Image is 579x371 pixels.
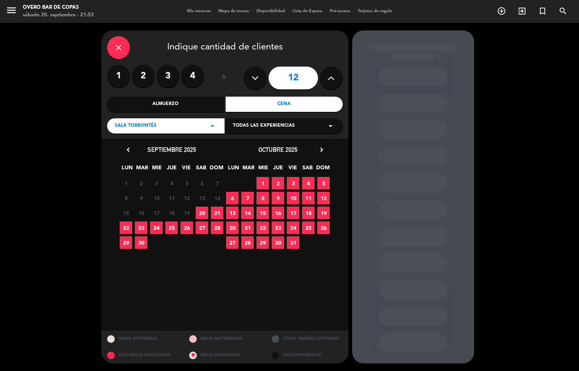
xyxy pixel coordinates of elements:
[165,207,178,219] span: 18
[316,163,329,176] span: DOM
[107,65,130,88] label: 1
[241,221,254,234] span: 21
[287,207,299,219] span: 17
[165,163,178,176] span: JUE
[287,192,299,204] span: 10
[150,163,163,176] span: MIE
[253,9,289,13] span: Disponibilidad
[150,221,163,234] span: 24
[101,347,184,363] div: SOLO MESAS BLOQUEADAS
[266,347,348,363] div: SIN DISPONIBILIDAD
[302,192,315,204] span: 11
[302,177,315,189] span: 4
[256,207,269,219] span: 15
[257,163,269,176] span: MIE
[120,236,132,249] span: 29
[150,207,163,219] span: 17
[196,192,208,204] span: 13
[272,163,284,176] span: JUE
[318,146,326,154] i: chevron_right
[256,236,269,249] span: 29
[184,347,266,363] div: MESAS BLOQUEADAS
[272,221,284,234] span: 23
[180,177,193,189] span: 5
[241,236,254,249] span: 28
[211,207,223,219] span: 21
[120,177,132,189] span: 1
[157,65,179,88] label: 3
[354,9,396,13] span: Tarjetas de regalo
[120,207,132,219] span: 15
[302,207,315,219] span: 18
[132,65,155,88] label: 2
[258,146,297,153] span: octubre 2025
[121,163,133,176] span: LUN
[183,9,215,13] span: Mis reservas
[272,207,284,219] span: 16
[317,207,330,219] span: 19
[181,65,204,88] label: 4
[286,163,299,176] span: VIE
[215,9,253,13] span: Mapa de mesas
[233,122,295,130] span: Todas las experiencias
[147,146,196,153] span: septiembre 2025
[212,65,236,91] div: ó
[196,177,208,189] span: 6
[115,122,157,130] span: Sala Torrontés
[242,163,255,176] span: MAR
[150,177,163,189] span: 3
[272,192,284,204] span: 9
[538,6,547,16] i: turned_in_not
[211,177,223,189] span: 7
[196,207,208,219] span: 20
[287,236,299,249] span: 31
[208,121,217,131] i: arrow_drop_down
[558,6,568,16] i: search
[326,9,354,13] span: Pre-acceso
[302,221,315,234] span: 25
[101,331,184,347] div: MESAS DISPONIBLES
[136,163,148,176] span: MAR
[184,331,266,347] div: MESAS RESTRINGIDAS
[165,177,178,189] span: 4
[272,177,284,189] span: 2
[517,6,527,16] i: exit_to_app
[165,221,178,234] span: 25
[256,192,269,204] span: 8
[23,4,94,11] div: Overo Bar de Copas
[226,97,343,112] div: Cena
[107,36,343,59] div: Indique cantidad de clientes
[210,163,222,176] span: DOM
[124,146,132,154] i: chevron_left
[226,207,239,219] span: 13
[196,221,208,234] span: 27
[23,11,94,19] div: sábado 20. septiembre - 21:53
[6,5,17,16] i: menu
[287,221,299,234] span: 24
[289,9,326,13] span: Lista de Espera
[256,221,269,234] span: 22
[317,177,330,189] span: 5
[266,331,348,347] div: OTROS TAMAÑOS DIPONIBLES
[317,192,330,204] span: 12
[241,207,254,219] span: 14
[180,207,193,219] span: 19
[211,192,223,204] span: 14
[180,192,193,204] span: 12
[150,192,163,204] span: 10
[326,121,335,131] i: arrow_drop_down
[135,236,147,249] span: 30
[107,97,224,112] div: Almuerzo
[165,192,178,204] span: 11
[195,163,207,176] span: SAB
[135,221,147,234] span: 23
[497,6,506,16] i: add_circle_outline
[241,192,254,204] span: 7
[211,221,223,234] span: 28
[135,177,147,189] span: 2
[226,192,239,204] span: 6
[180,221,193,234] span: 26
[226,221,239,234] span: 20
[135,207,147,219] span: 16
[114,43,123,52] i: close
